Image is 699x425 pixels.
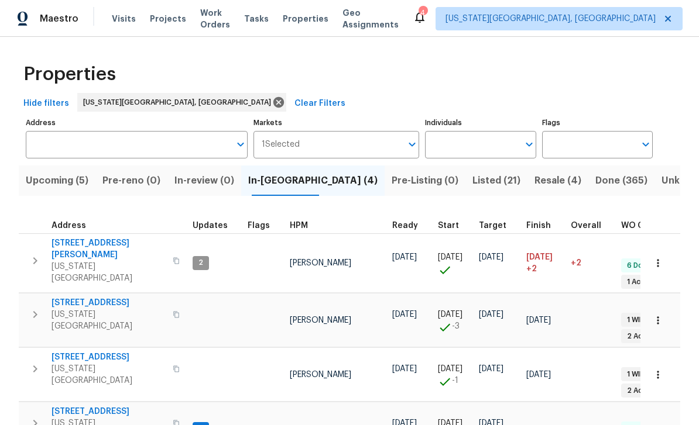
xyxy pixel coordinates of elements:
[392,172,458,189] span: Pre-Listing (0)
[438,222,470,230] div: Actual renovation start date
[392,222,418,230] span: Ready
[248,222,270,230] span: Flags
[622,277,671,287] span: 1 Accepted
[200,7,230,30] span: Work Orders
[472,172,520,189] span: Listed (21)
[526,371,551,379] span: [DATE]
[526,316,551,324] span: [DATE]
[102,172,160,189] span: Pre-reno (0)
[479,222,506,230] span: Target
[622,369,649,379] span: 1 WIP
[571,222,601,230] span: Overall
[479,222,517,230] div: Target renovation project end date
[52,261,166,284] span: [US_STATE][GEOGRAPHIC_DATA]
[438,253,462,261] span: [DATE]
[52,363,166,386] span: [US_STATE][GEOGRAPHIC_DATA]
[52,406,166,417] span: [STREET_ADDRESS]
[52,237,166,261] span: [STREET_ADDRESS][PERSON_NAME]
[262,140,300,150] span: 1 Selected
[446,13,656,25] span: [US_STATE][GEOGRAPHIC_DATA], [GEOGRAPHIC_DATA]
[566,233,616,293] td: 2 day(s) past target finish date
[83,96,276,108] span: [US_STATE][GEOGRAPHIC_DATA], [GEOGRAPHIC_DATA]
[433,348,474,402] td: Project started 1 days early
[392,222,429,230] div: Earliest renovation start date (first business day after COE or Checkout)
[52,297,166,309] span: [STREET_ADDRESS]
[622,331,673,341] span: 2 Accepted
[392,310,417,319] span: [DATE]
[622,261,656,271] span: 6 Done
[290,259,351,267] span: [PERSON_NAME]
[419,7,427,19] div: 4
[479,253,503,261] span: [DATE]
[283,13,328,25] span: Properties
[571,222,612,230] div: Days past target finish date
[526,222,551,230] span: Finish
[479,310,503,319] span: [DATE]
[404,136,420,153] button: Open
[638,136,654,153] button: Open
[193,222,228,230] span: Updates
[438,365,462,373] span: [DATE]
[526,263,537,275] span: +2
[112,13,136,25] span: Visits
[392,253,417,261] span: [DATE]
[52,351,166,363] span: [STREET_ADDRESS]
[433,293,474,347] td: Project started 3 days early
[290,222,308,230] span: HPM
[52,309,166,332] span: [US_STATE][GEOGRAPHIC_DATA]
[479,365,503,373] span: [DATE]
[595,172,647,189] span: Done (365)
[26,119,248,126] label: Address
[52,222,86,230] span: Address
[174,172,234,189] span: In-review (0)
[26,172,88,189] span: Upcoming (5)
[77,93,286,112] div: [US_STATE][GEOGRAPHIC_DATA], [GEOGRAPHIC_DATA]
[290,316,351,324] span: [PERSON_NAME]
[534,172,581,189] span: Resale (4)
[150,13,186,25] span: Projects
[542,119,653,126] label: Flags
[23,68,116,80] span: Properties
[452,375,458,386] span: -1
[294,96,345,111] span: Clear Filters
[571,259,581,267] span: +2
[253,119,420,126] label: Markets
[23,96,69,111] span: Hide filters
[194,258,208,268] span: 2
[290,93,350,115] button: Clear Filters
[526,222,561,230] div: Projected renovation finish date
[342,7,399,30] span: Geo Assignments
[438,222,459,230] span: Start
[522,233,566,293] td: Scheduled to finish 2 day(s) late
[244,15,269,23] span: Tasks
[521,136,537,153] button: Open
[290,371,351,379] span: [PERSON_NAME]
[433,233,474,293] td: Project started on time
[40,13,78,25] span: Maestro
[622,315,649,325] span: 1 WIP
[526,253,553,261] span: [DATE]
[425,119,536,126] label: Individuals
[622,386,673,396] span: 2 Accepted
[232,136,249,153] button: Open
[452,320,460,332] span: -3
[248,172,378,189] span: In-[GEOGRAPHIC_DATA] (4)
[621,222,686,230] span: WO Completion
[438,310,462,319] span: [DATE]
[19,93,74,115] button: Hide filters
[392,365,417,373] span: [DATE]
